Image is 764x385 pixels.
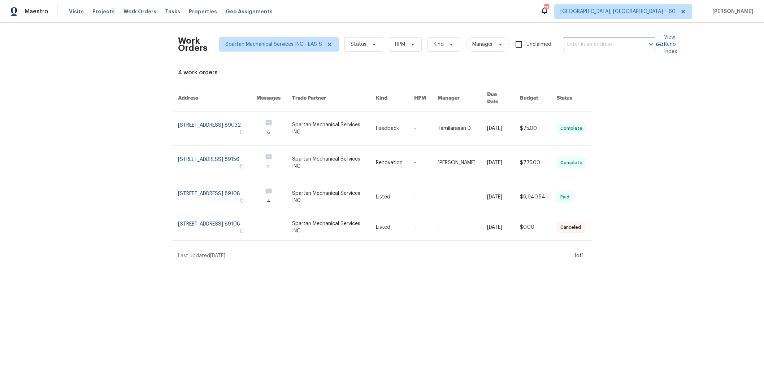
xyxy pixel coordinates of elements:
[432,111,481,146] td: Tamilarasan D
[432,146,481,180] td: [PERSON_NAME]
[172,85,251,111] th: Address
[123,8,156,15] span: Work Orders
[408,85,432,111] th: HPM
[238,228,245,234] button: Copy Address
[178,69,586,76] div: 4 work orders
[481,85,514,111] th: Due Date
[178,252,572,259] div: Last updated
[434,41,444,48] span: Kind
[225,41,322,48] span: Spartan Mechanical Services INC - LAS-S
[370,180,408,214] td: Listed
[165,9,180,14] span: Tasks
[69,8,84,15] span: Visits
[646,39,656,49] button: Open
[370,214,408,241] td: Listed
[178,37,208,52] h2: Work Orders
[286,146,370,180] td: Spartan Mechanical Services INC
[544,4,549,12] div: 777
[472,41,493,48] span: Manager
[189,8,217,15] span: Properties
[514,85,551,111] th: Budget
[370,111,408,146] td: Feedback
[251,85,286,111] th: Messages
[238,163,245,170] button: Copy Address
[286,85,370,111] th: Trade Partner
[563,39,635,50] input: Enter in an address
[238,129,245,135] button: Copy Address
[574,252,584,259] div: 1 of 1
[210,253,225,258] span: [DATE]
[395,41,405,48] span: HPM
[432,214,481,241] td: -
[432,85,481,111] th: Manager
[408,214,432,241] td: -
[408,111,432,146] td: -
[370,146,408,180] td: Renovation
[655,34,677,55] a: View Reno Index
[238,197,245,204] button: Copy Address
[432,180,481,214] td: -
[408,180,432,214] td: -
[551,85,592,111] th: Status
[709,8,753,15] span: [PERSON_NAME]
[226,8,273,15] span: Geo Assignments
[408,146,432,180] td: -
[560,8,676,15] span: [GEOGRAPHIC_DATA], [GEOGRAPHIC_DATA] + 60
[286,111,370,146] td: Spartan Mechanical Services INC
[351,41,366,48] span: Status
[286,214,370,241] td: Spartan Mechanical Services INC
[286,180,370,214] td: Spartan Mechanical Services INC
[526,41,551,48] span: Unclaimed
[92,8,115,15] span: Projects
[25,8,48,15] span: Maestro
[370,85,408,111] th: Kind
